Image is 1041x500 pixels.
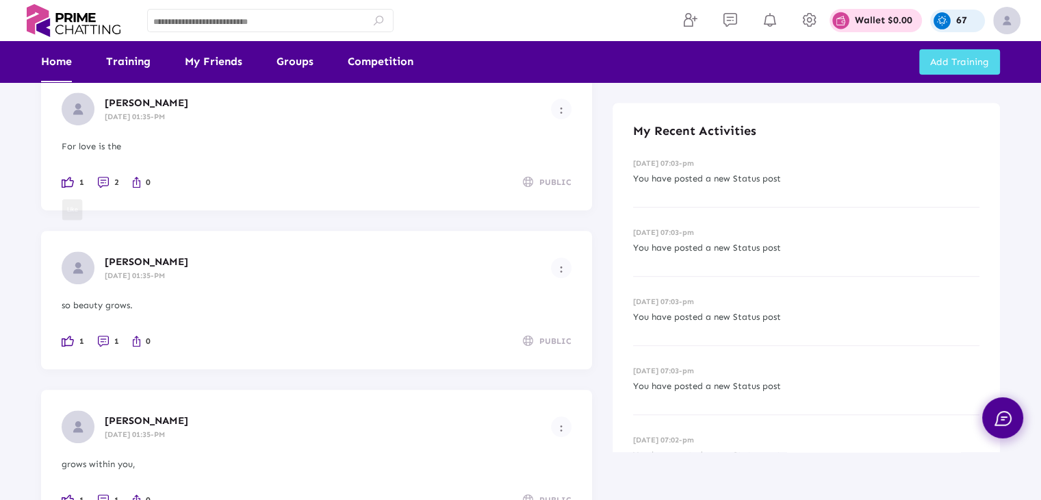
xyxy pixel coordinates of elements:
[62,298,571,313] div: so beauty grows.
[133,177,140,188] img: like
[551,99,571,119] button: Example icon-button with a menu
[79,175,84,190] span: 1
[855,16,912,25] p: Wallet $0.00
[633,436,979,445] h6: [DATE] 07:02-pm
[133,336,140,347] img: like
[633,123,979,138] h4: My Recent Activities
[633,171,979,186] p: You have posted a new Status post
[62,457,571,472] div: grows within you,
[62,92,94,125] img: user-profile
[994,411,1012,426] img: chat.svg
[539,334,571,349] span: PUBLIC
[633,379,979,394] p: You have posted a new Status post
[105,97,188,109] span: [PERSON_NAME]
[146,334,151,349] span: 0
[633,228,979,237] h6: [DATE] 07:03-pm
[41,41,72,82] a: Home
[62,177,74,188] img: like
[105,414,188,427] span: [PERSON_NAME]
[79,334,84,349] span: 1
[105,112,551,121] h6: [DATE] 01:35-PM
[633,448,979,463] p: You have posted a new Status post
[633,310,979,325] p: You have posted a new Status post
[105,430,551,439] h6: [DATE] 01:35-PM
[956,16,967,25] p: 67
[62,139,571,154] div: For love is the
[539,175,571,190] span: PUBLIC
[21,4,127,37] img: logo
[277,41,313,82] a: Groups
[348,41,413,82] a: Competition
[633,159,979,168] h6: [DATE] 07:03-pm
[62,336,74,347] img: like
[106,41,151,82] a: Training
[62,251,94,284] img: user-profile
[185,41,242,82] a: My Friends
[551,416,571,437] button: Example icon-button with a menu
[633,297,979,306] h6: [DATE] 07:03-pm
[105,271,551,280] h6: [DATE] 01:35-PM
[62,410,94,443] img: user-profile
[930,56,989,68] span: Add Training
[105,255,188,268] span: [PERSON_NAME]
[993,7,1020,34] img: img
[146,175,151,190] span: 0
[633,240,979,255] p: You have posted a new Status post
[560,425,563,432] img: more
[551,258,571,278] button: Example icon-button with a menu
[919,49,1000,75] button: Add Training
[633,366,979,375] h6: [DATE] 07:03-pm
[560,266,563,273] img: more
[560,107,563,114] img: more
